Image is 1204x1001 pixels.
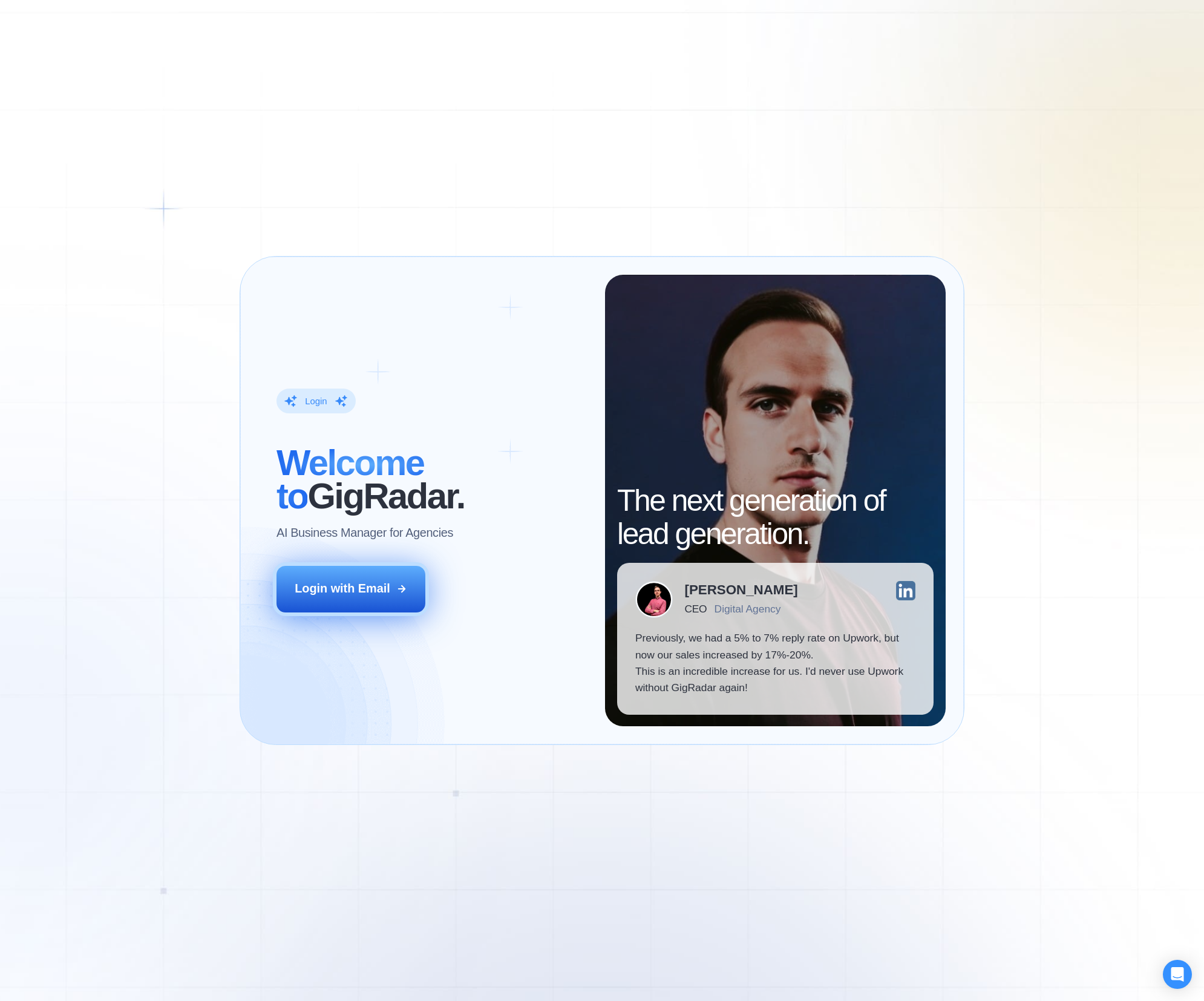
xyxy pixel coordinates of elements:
div: Login [305,395,327,407]
div: CEO [685,603,707,615]
div: Login with Email [295,580,390,597]
p: Previously, we had a 5% to 7% reply rate on Upwork, but now our sales increased by 17%-20%. This ... [635,630,915,696]
div: Digital Agency [715,603,781,615]
button: Login with Email [276,566,425,612]
div: Open Intercom Messenger [1163,960,1192,989]
div: [PERSON_NAME] [685,583,798,597]
p: AI Business Manager for Agencies [276,525,453,542]
h2: The next generation of lead generation. [617,484,934,550]
h2: ‍ GigRadar. [276,447,587,513]
span: Welcome to [276,442,424,516]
